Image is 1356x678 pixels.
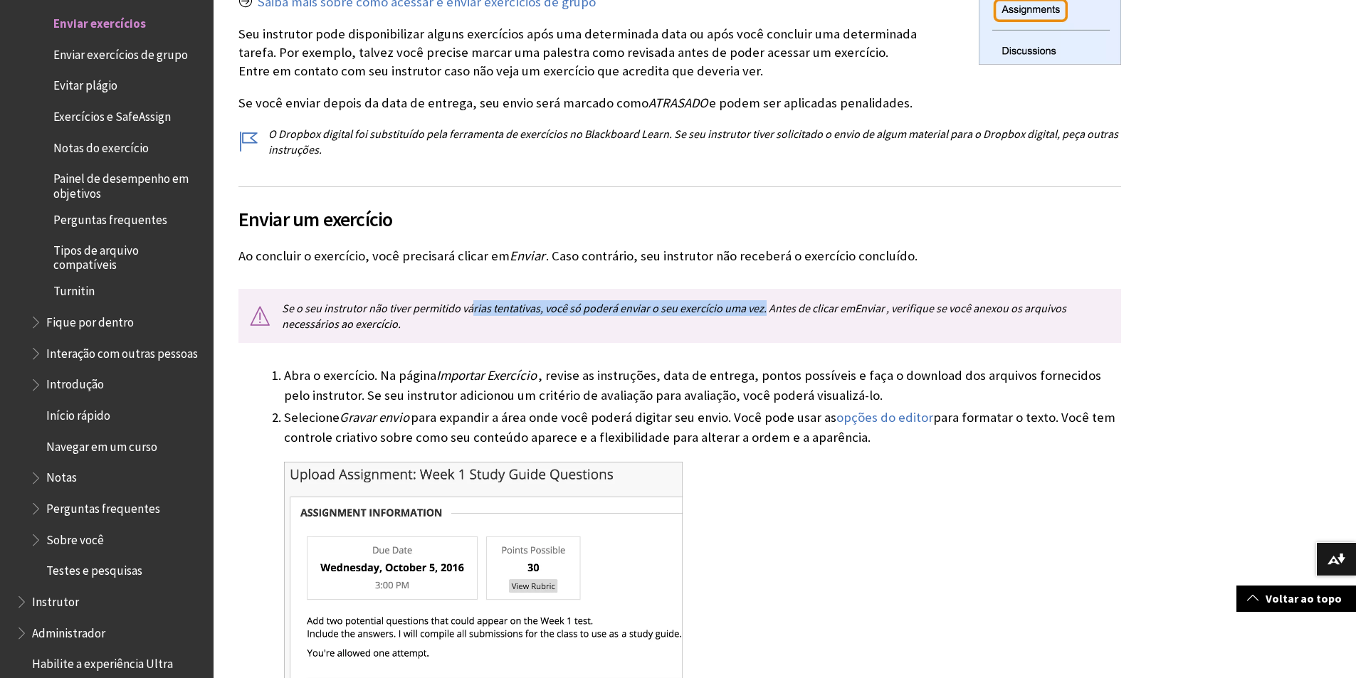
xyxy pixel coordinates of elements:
span: Enviar exercícios de grupo [53,43,188,62]
span: Importar Exercício [436,367,537,383]
li: Abra o exercício. Na página , revise as instruções, data de entrega, pontos possíveis e faça o do... [284,366,1121,406]
span: Notas do exercício [53,136,149,155]
span: Interação com outras pessoas [46,341,198,361]
span: Administrador [32,621,105,640]
span: Perguntas frequentes [53,208,167,227]
a: Voltar ao topo [1236,586,1356,612]
span: Enviar [855,301,885,315]
span: Navegar em um curso [46,435,157,454]
p: Seu instrutor pode disponibilizar alguns exercícios após uma determinada data ou após você conclu... [238,25,1121,81]
span: ATRASADO [648,95,708,111]
span: Evitar plágio [53,74,117,93]
span: Habilite a experiência Ultra [32,652,173,671]
span: Exercícios e SafeAssign [53,105,171,124]
p: O Dropbox digital foi substituído pela ferramenta de exercícios no Blackboard Learn. Se seu instr... [238,126,1121,158]
span: Gravar envio [340,409,409,425]
p: Ao concluir o exercício, você precisará clicar em . Caso contrário, seu instrutor não receberá o ... [238,247,1121,265]
p: Se o seu instrutor não tiver permitido várias tentativas, você só poderá enviar o seu exercício u... [238,289,1121,344]
a: opções do editor [836,409,933,426]
span: Sobre você [46,528,104,547]
span: Turnitin [53,280,95,299]
span: Tipos de arquivo compatíveis [53,238,204,272]
p: Se você enviar depois da data de entrega, seu envio será marcado como e podem ser aplicadas penal... [238,94,1121,112]
span: Enviar exercícios [53,11,146,31]
span: Instrutor [32,590,79,609]
span: Início rápido [46,403,110,423]
span: Testes e pesquisas [46,559,142,578]
span: Enviar [510,248,545,264]
span: Notas [46,466,77,485]
h2: Enviar um exercício [238,186,1121,234]
span: Painel de desempenho em objetivos [53,167,204,201]
span: Perguntas frequentes [46,497,160,516]
span: Introdução [46,373,104,392]
span: Fique por dentro [46,310,134,329]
